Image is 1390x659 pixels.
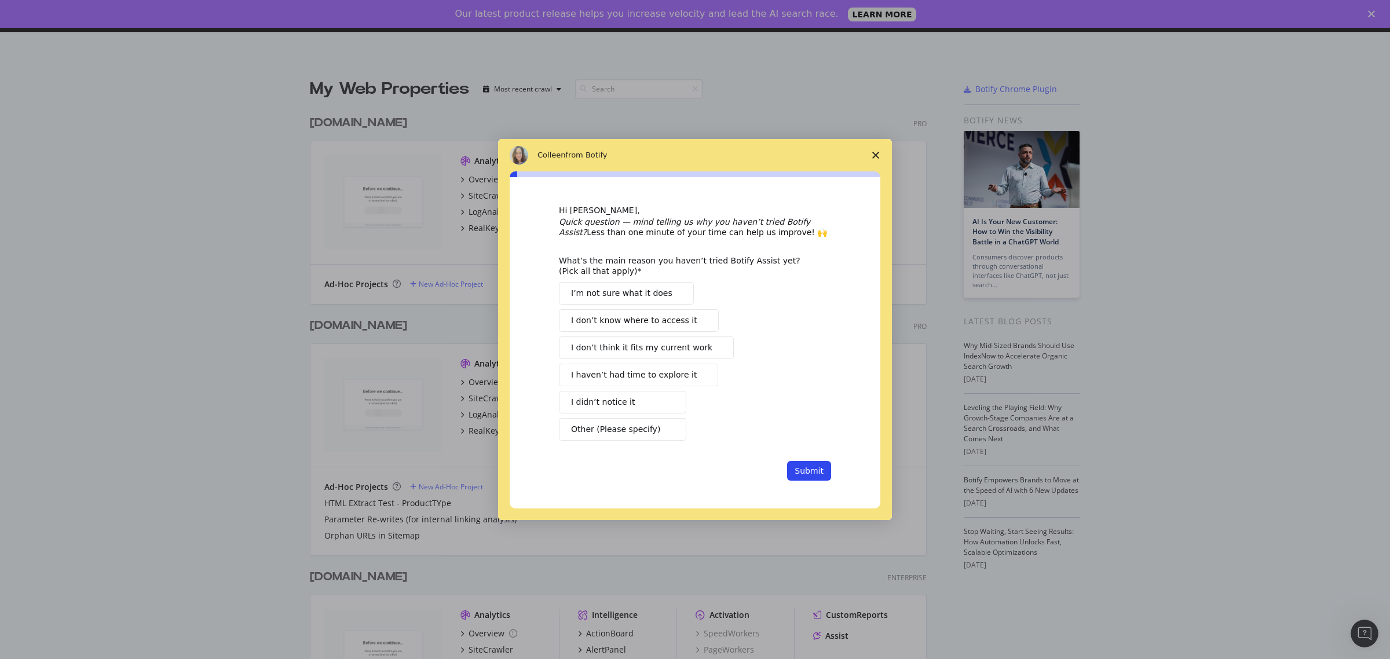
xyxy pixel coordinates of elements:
[571,342,712,354] span: I don’t think it fits my current work
[510,146,528,164] img: Profile image for Colleen
[559,309,719,332] button: I don’t know where to access it
[571,396,635,408] span: I didn’t notice it
[537,151,566,159] span: Colleen
[1368,10,1380,17] div: Close
[571,287,672,299] span: I’m not sure what it does
[848,8,917,21] a: LEARN MORE
[559,255,814,276] div: What’s the main reason you haven’t tried Botify Assist yet? (Pick all that apply)
[571,423,660,435] span: Other (Please specify)
[559,364,718,386] button: I haven’t had time to explore it
[559,205,831,217] div: Hi [PERSON_NAME],
[787,461,831,481] button: Submit
[559,217,831,237] div: Less than one minute of your time can help us improve! 🙌
[559,391,686,413] button: I didn’t notice it
[566,151,608,159] span: from Botify
[559,336,734,359] button: I don’t think it fits my current work
[455,8,839,20] div: Our latest product release helps you increase velocity and lead the AI search race.
[571,314,697,327] span: I don’t know where to access it
[859,139,892,171] span: Close survey
[559,418,686,441] button: Other (Please specify)
[559,282,694,305] button: I’m not sure what it does
[571,369,697,381] span: I haven’t had time to explore it
[559,217,810,237] i: Quick question — mind telling us why you haven’t tried Botify Assist?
